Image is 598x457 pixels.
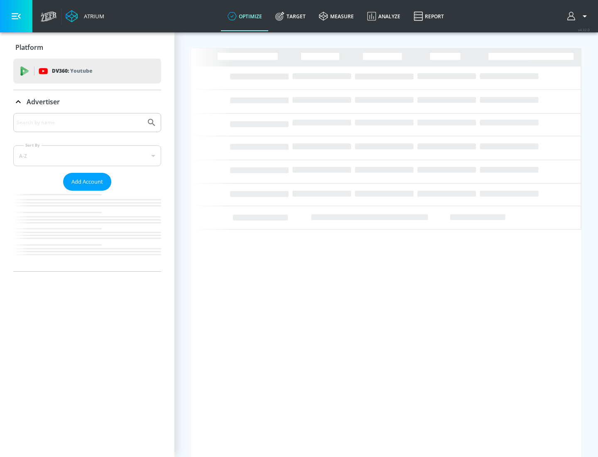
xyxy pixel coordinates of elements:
span: v 4.32.0 [578,27,590,32]
a: Report [407,1,451,31]
a: measure [312,1,360,31]
div: A-Z [13,145,161,166]
nav: list of Advertiser [13,191,161,271]
a: Atrium [66,10,104,22]
a: Analyze [360,1,407,31]
div: Atrium [81,12,104,20]
div: Platform [13,36,161,59]
p: Platform [15,43,43,52]
div: DV360: Youtube [13,59,161,84]
a: Target [269,1,312,31]
p: DV360: [52,66,92,76]
p: Advertiser [27,97,60,106]
span: Add Account [71,177,103,187]
input: Search by name [17,117,142,128]
label: Sort By [24,143,42,148]
div: Advertiser [13,90,161,113]
a: optimize [221,1,269,31]
div: Advertiser [13,113,161,271]
p: Youtube [70,66,92,75]
button: Add Account [63,173,111,191]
